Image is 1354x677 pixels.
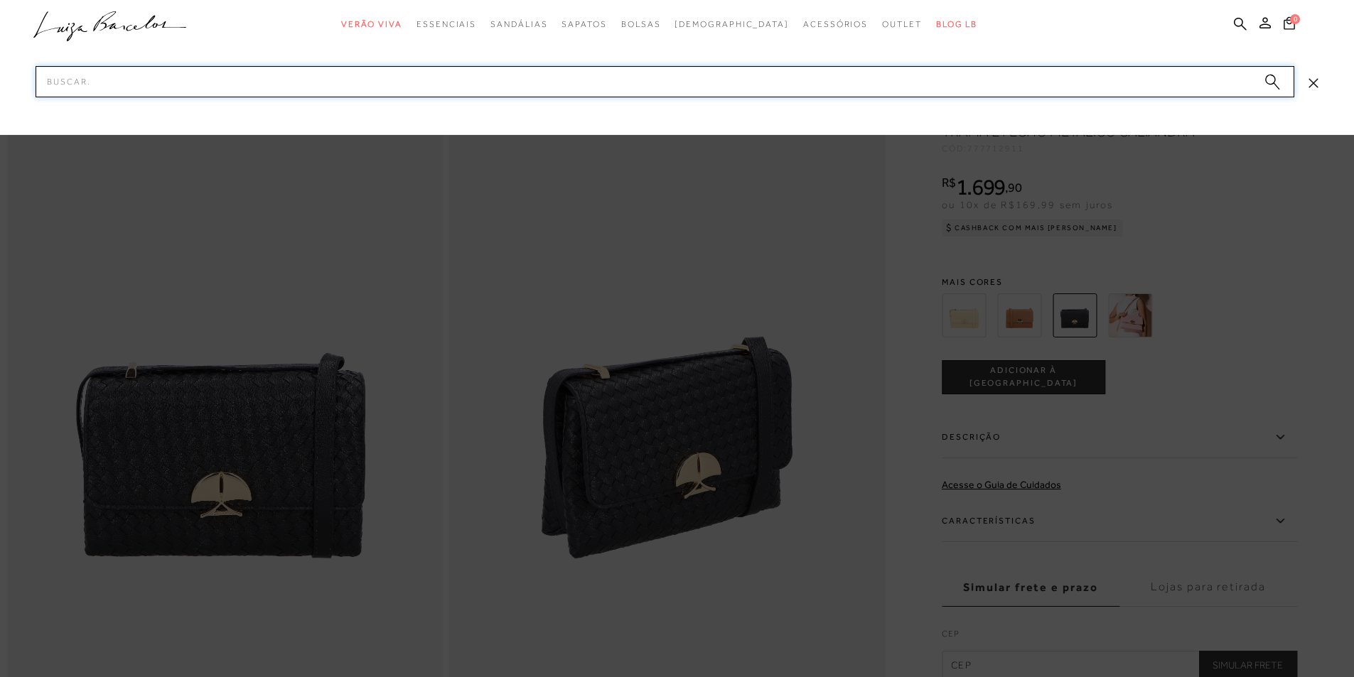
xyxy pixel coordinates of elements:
[936,11,977,38] a: BLOG LB
[621,11,661,38] a: categoryNavScreenReaderText
[341,19,402,29] span: Verão Viva
[36,66,1294,97] input: Buscar.
[490,11,547,38] a: categoryNavScreenReaderText
[621,19,661,29] span: Bolsas
[490,19,547,29] span: Sandálias
[417,11,476,38] a: categoryNavScreenReaderText
[675,19,789,29] span: [DEMOGRAPHIC_DATA]
[562,19,606,29] span: Sapatos
[417,19,476,29] span: Essenciais
[882,11,922,38] a: categoryNavScreenReaderText
[341,11,402,38] a: categoryNavScreenReaderText
[803,19,868,29] span: Acessórios
[1290,14,1300,24] span: 0
[562,11,606,38] a: categoryNavScreenReaderText
[936,19,977,29] span: BLOG LB
[803,11,868,38] a: categoryNavScreenReaderText
[882,19,922,29] span: Outlet
[1279,16,1299,35] button: 0
[675,11,789,38] a: noSubCategoriesText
